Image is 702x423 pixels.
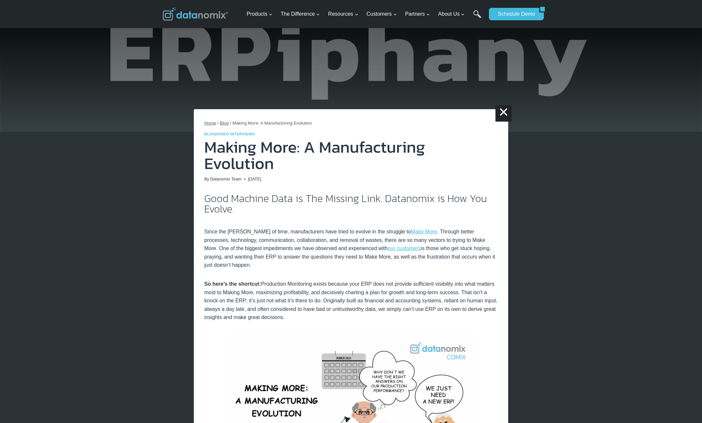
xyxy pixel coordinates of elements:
span: Products [247,10,273,18]
a: Blog [204,132,216,136]
nav: Breadcrumbs [204,120,498,127]
a: Search [473,10,481,25]
h2: Good Machine Data is The Missing Link. Datanomix is How You Evolve. [204,193,498,214]
span: / [230,121,231,126]
a: Video Interviews [217,132,255,136]
span: | [204,132,255,136]
a: Make More [411,229,437,234]
a: Blog [220,121,229,126]
p: Production Monitoring exists because your ERP does not provide sufficient visibility into what ma... [204,280,498,322]
span: By [204,176,209,182]
span: Resources [328,10,358,18]
strong: So here’s the shortcut: [204,281,261,287]
a: our customers [388,245,421,251]
a: Datanomix Team [210,177,242,181]
span: About Us [438,10,465,18]
span: The Difference [281,10,320,18]
a: Home [204,121,216,126]
a: × [495,105,512,122]
span: Making More: A Manufacturing Evolution [232,121,312,126]
h1: Making More: A Manufacturing Evolution [204,139,498,172]
nav: Primary Navigation [244,4,486,25]
span: Partners [405,10,430,18]
img: Datanomix [163,8,228,21]
span: / [217,121,219,126]
span: Customers [366,10,397,18]
time: [DATE] [248,176,261,182]
p: Since the [PERSON_NAME] of time, manufacturers have tried to evolve in the struggle to . Through ... [204,219,498,270]
a: Schedule Demo [489,8,539,20]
